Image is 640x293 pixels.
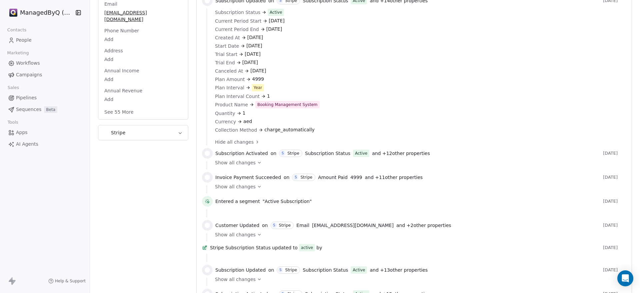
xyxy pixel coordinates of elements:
span: [DATE] [603,199,626,204]
span: Subscription Updated [215,267,266,273]
span: [DATE] [245,51,260,58]
span: Created At [215,34,240,41]
div: Year [254,85,262,91]
span: Marketing [4,48,32,58]
span: Address [103,47,124,54]
span: [EMAIL_ADDRESS][DOMAIN_NAME] [104,9,182,23]
div: Open Intercom Messenger [617,270,633,286]
span: Quantity [215,110,235,117]
a: SequencesBeta [5,104,84,115]
span: and + 11 other properties [365,174,423,181]
span: Stripe Subscription Status [210,244,271,251]
span: ManagedByQ (FZE) [20,8,73,17]
span: 1 [243,110,246,117]
div: S [279,267,281,273]
a: AI Agents [5,139,84,150]
span: Annual Revenue [103,87,144,94]
span: Campaigns [16,71,42,78]
button: StripeStripe [98,125,188,140]
span: [DATE] [603,175,626,180]
span: and + 13 other properties [370,267,428,273]
span: [DATE] [269,17,284,24]
div: Stripe [287,151,299,156]
a: Campaigns [5,69,84,80]
span: AI Agents [16,141,38,148]
span: Invoice Payment Succeeded [215,174,281,181]
span: Trial End [215,59,235,66]
span: [DATE] [603,151,626,156]
span: Plan Interval Count [215,93,260,100]
span: Beta [44,106,57,113]
span: on [262,222,268,229]
span: on [268,267,274,273]
span: Add [104,76,182,83]
span: [DATE] [266,26,282,33]
span: Subscription Status [305,150,350,157]
img: stripe.svg [205,267,210,273]
span: [EMAIL_ADDRESS][DOMAIN_NAME] [312,222,394,229]
span: and + 12 other properties [372,150,430,157]
div: Stripe [279,223,291,228]
span: Show all changes [215,231,256,238]
div: S [295,175,297,180]
a: Show all changes [215,231,622,238]
img: Stripe.png [9,9,17,17]
span: Workflows [16,60,40,67]
a: Help & Support [48,278,86,284]
span: 1 [267,93,270,100]
a: Apps [5,127,84,138]
img: stripe.svg [205,175,210,180]
span: Annual Income [103,67,141,74]
span: Subscription Activated [215,150,268,157]
span: Collection Method [215,127,257,133]
span: Add [104,36,182,43]
button: ManagedByQ (FZE) [8,7,71,18]
span: by [316,244,322,251]
span: [DATE] [247,34,263,41]
div: Stripe [300,175,312,180]
a: Workflows [5,58,84,69]
a: Show all changes [215,183,622,190]
span: Currency [215,118,236,125]
span: Show all changes [215,276,256,283]
span: Sequences [16,106,41,113]
div: S [282,151,284,156]
span: 4999 [252,76,264,83]
div: Booking Management System [257,102,318,108]
span: Current Period Start [215,18,261,24]
a: Pipelines [5,92,84,103]
span: charge_automatically [264,126,315,133]
span: [DATE] [603,245,626,250]
div: Active [355,150,367,157]
span: Show all changes [215,159,256,166]
span: [DATE] [246,42,262,49]
span: Contacts [4,25,29,35]
span: Hide all changes [215,139,254,145]
a: Hide all changes [215,139,622,145]
span: [DATE] [242,59,258,66]
div: Active [270,9,282,15]
span: Current Period End [215,26,259,33]
span: Trial Start [215,51,237,58]
span: Amount Paid [318,174,348,181]
span: [DATE] [250,67,266,74]
div: active [301,244,313,251]
span: Show all changes [215,183,256,190]
span: Help & Support [55,278,86,284]
span: Add [104,56,182,63]
div: S [273,223,275,228]
span: Add [104,96,182,103]
span: Phone Number [103,27,140,34]
span: Tools [5,117,21,127]
span: Sales [5,83,22,93]
span: Entered a segment [215,198,260,205]
button: See 55 More [100,106,138,118]
span: updated to [272,244,298,251]
span: [DATE] [603,267,626,273]
div: Active [353,267,365,273]
span: "Active Subscription" [263,198,312,205]
span: Plan Interval [215,84,244,91]
span: Apps [16,129,28,136]
span: Stripe [111,129,126,136]
span: Customer Updated [215,222,259,229]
